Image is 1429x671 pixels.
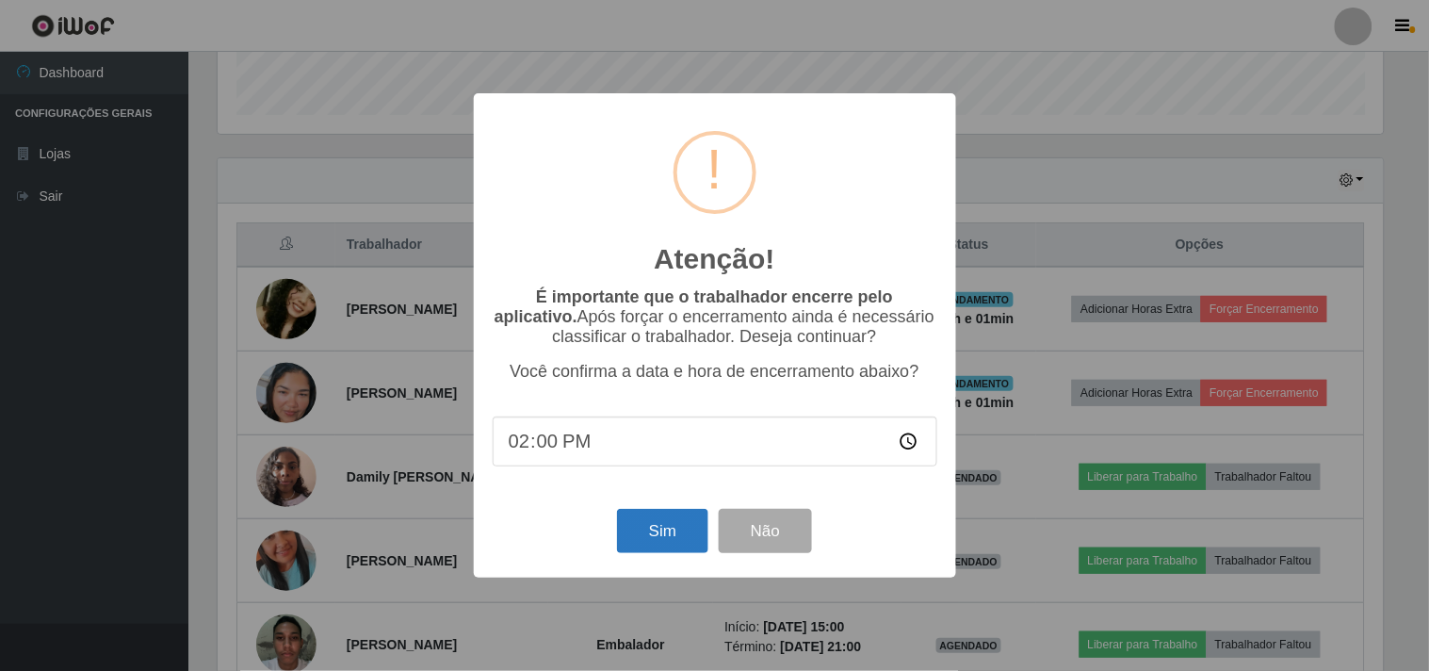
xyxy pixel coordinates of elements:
[617,509,708,553] button: Sim
[719,509,812,553] button: Não
[495,287,893,326] b: É importante que o trabalhador encerre pelo aplicativo.
[493,287,937,347] p: Após forçar o encerramento ainda é necessário classificar o trabalhador. Deseja continuar?
[493,362,937,382] p: Você confirma a data e hora de encerramento abaixo?
[654,242,774,276] h2: Atenção!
